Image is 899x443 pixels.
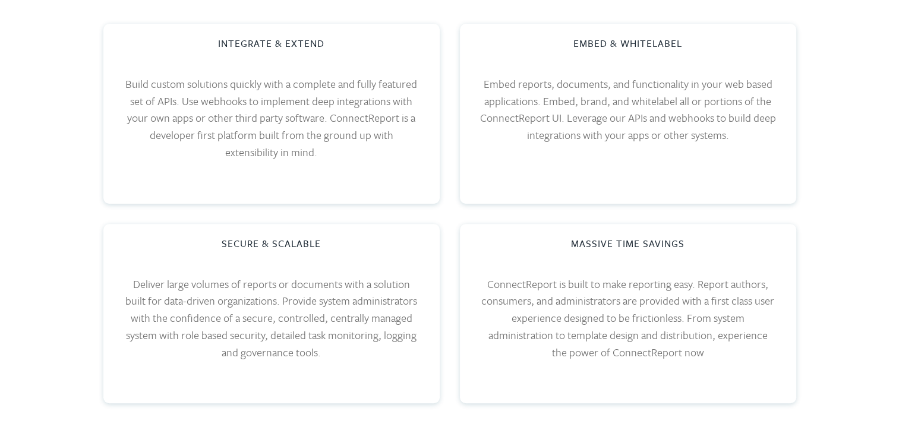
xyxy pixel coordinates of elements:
p: Deliver large volumes of reports or documents with a solution built for data-driven organizations... [124,276,419,360]
h4: Integrate & Extend [218,37,324,50]
p: Build custom solutions quickly with a complete and fully featured set of APIs. Use webhooks to im... [124,75,419,160]
h4: Secure & Scalable [222,237,321,251]
p: Embed reports, documents, and functionality in your web based applications. Embed, brand, and whi... [480,75,776,144]
h4: Embed & Whitelabel [573,37,682,50]
h4: Massive time savings [571,237,684,251]
p: ConnectReport is built to make reporting easy. Report authors, consumers, and administrators are ... [480,276,776,360]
